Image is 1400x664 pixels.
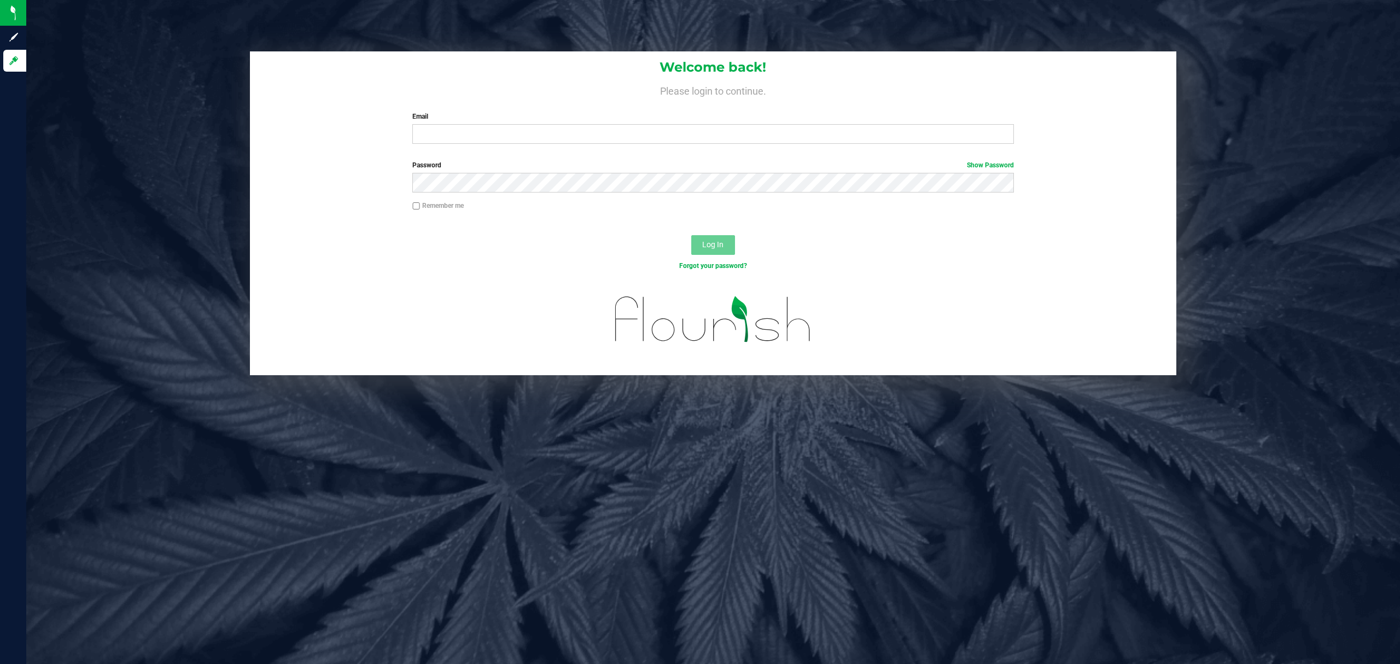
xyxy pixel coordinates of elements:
h1: Welcome back! [250,60,1177,74]
span: Log In [702,240,724,249]
input: Remember me [412,202,420,210]
a: Show Password [967,161,1014,169]
inline-svg: Log in [8,55,19,66]
img: flourish_logo.svg [597,282,829,357]
a: Forgot your password? [679,262,747,270]
h4: Please login to continue. [250,83,1177,96]
span: Password [412,161,441,169]
label: Email [412,112,1014,121]
inline-svg: Sign up [8,32,19,43]
label: Remember me [412,201,464,211]
button: Log In [691,235,735,255]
